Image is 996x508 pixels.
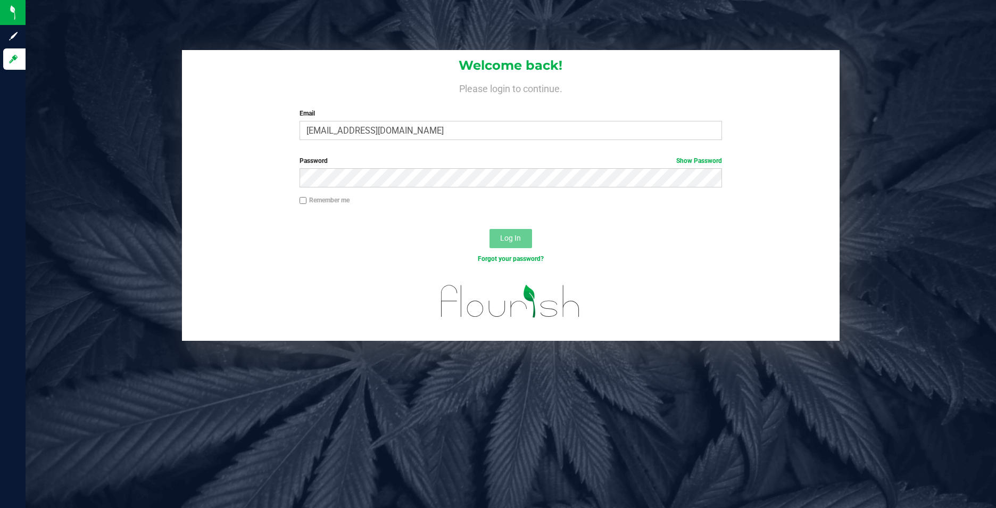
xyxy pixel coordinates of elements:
[478,255,544,263] a: Forgot your password?
[8,31,19,42] inline-svg: Sign up
[500,234,521,242] span: Log In
[300,195,350,205] label: Remember me
[8,54,19,64] inline-svg: Log in
[300,197,307,204] input: Remember me
[182,81,840,94] h4: Please login to continue.
[676,157,722,165] a: Show Password
[428,275,593,327] img: flourish_logo.svg
[489,229,532,248] button: Log In
[300,109,722,118] label: Email
[300,157,328,165] span: Password
[182,59,840,72] h1: Welcome back!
